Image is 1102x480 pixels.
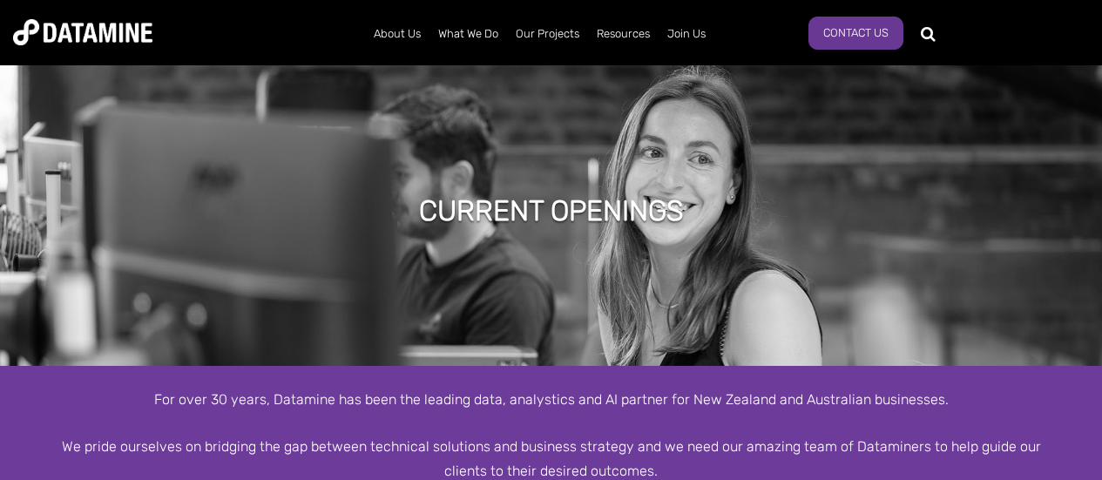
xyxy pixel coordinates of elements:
a: About Us [365,11,429,57]
a: Join Us [659,11,714,57]
a: Contact Us [808,17,903,50]
div: For over 30 years, Datamine has been the leading data, analystics and AI partner for New Zealand ... [55,388,1048,411]
h1: Current Openings [419,192,684,230]
a: What We Do [429,11,507,57]
a: Resources [588,11,659,57]
img: Datamine [13,19,152,45]
a: Our Projects [507,11,588,57]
